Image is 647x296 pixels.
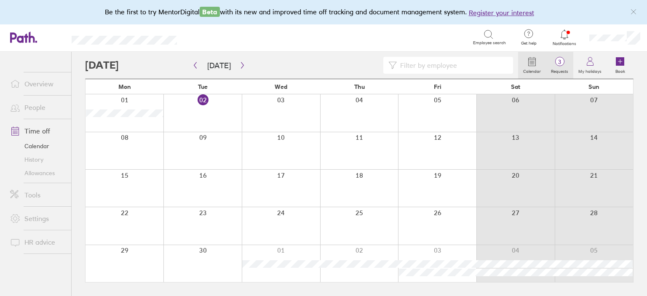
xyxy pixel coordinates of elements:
[3,139,71,153] a: Calendar
[201,59,238,72] button: [DATE]
[200,7,220,17] span: Beta
[469,8,534,18] button: Register your interest
[551,41,578,46] span: Notifications
[3,166,71,180] a: Allowances
[573,52,607,79] a: My holidays
[546,67,573,74] label: Requests
[511,83,520,90] span: Sat
[607,52,634,79] a: Book
[515,41,543,46] span: Get help
[3,123,71,139] a: Time off
[397,57,508,73] input: Filter by employee
[473,40,506,45] span: Employee search
[354,83,365,90] span: Thu
[588,83,599,90] span: Sun
[518,67,546,74] label: Calendar
[610,67,630,74] label: Book
[546,52,573,79] a: 3Requests
[573,67,607,74] label: My holidays
[434,83,441,90] span: Fri
[518,52,546,79] a: Calendar
[551,29,578,46] a: Notifications
[546,59,573,65] span: 3
[3,75,71,92] a: Overview
[198,83,208,90] span: Tue
[3,210,71,227] a: Settings
[200,33,221,41] div: Search
[3,234,71,251] a: HR advice
[3,187,71,203] a: Tools
[275,83,287,90] span: Wed
[105,7,543,18] div: Be the first to try MentorDigital with its new and improved time off tracking and document manage...
[3,153,71,166] a: History
[118,83,131,90] span: Mon
[3,99,71,116] a: People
